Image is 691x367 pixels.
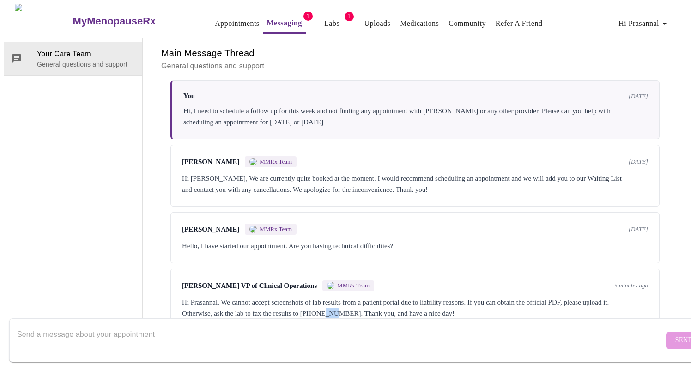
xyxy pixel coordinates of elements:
span: 1 [303,12,313,21]
span: MMRx Team [260,158,292,165]
span: 5 minutes ago [614,282,648,289]
p: General questions and support [161,61,669,72]
button: Hi Prasannal [615,14,674,33]
button: Refer a Friend [492,14,546,33]
img: MMRX [327,282,334,289]
div: Your Care TeamGeneral questions and support [4,42,142,75]
div: Hello, I have started our appointment. Are you having technical difficulties? [182,240,648,251]
div: Hi Prasannal, We cannot accept screenshots of lab results from a patient portal due to liability ... [182,297,648,319]
textarea: Send a message about your appointment [17,325,664,355]
span: [PERSON_NAME] VP of Clinical Operations [182,282,317,290]
span: [DATE] [629,92,648,100]
button: Medications [396,14,442,33]
a: Messaging [267,17,302,30]
a: Uploads [364,17,391,30]
span: 1 [345,12,354,21]
span: MMRx Team [337,282,370,289]
button: Uploads [361,14,394,33]
h3: MyMenopauseRx [73,15,156,27]
p: General questions and support [37,60,135,69]
img: MMRX [249,158,257,165]
span: [DATE] [629,158,648,165]
div: Hi, I need to schedule a follow up for this week and not finding any appointment with [PERSON_NAM... [183,105,648,128]
span: [PERSON_NAME] [182,226,239,233]
span: Your Care Team [37,49,135,60]
a: Community [449,17,486,30]
span: You [183,92,195,100]
button: Community [445,14,490,33]
span: [DATE] [629,226,648,233]
div: Hi [PERSON_NAME], We are currently quite booked at the moment. I would recommend scheduling an ap... [182,173,648,195]
a: Labs [324,17,339,30]
a: Appointments [215,17,259,30]
span: [PERSON_NAME] [182,158,239,166]
button: Messaging [263,14,305,34]
button: Appointments [211,14,263,33]
h6: Main Message Thread [161,46,669,61]
span: Hi Prasannal [618,17,670,30]
img: MMRX [249,226,257,233]
a: Refer a Friend [496,17,543,30]
a: Medications [400,17,439,30]
img: MyMenopauseRx Logo [15,4,72,38]
span: MMRx Team [260,226,292,233]
button: Labs [317,14,347,33]
a: MyMenopauseRx [72,5,193,37]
